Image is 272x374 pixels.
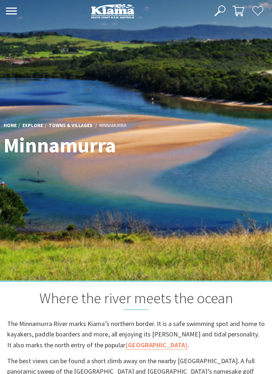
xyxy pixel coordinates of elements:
[125,341,187,349] a: [GEOGRAPHIC_DATA]
[49,122,92,129] a: Towns & Villages
[91,4,134,18] img: Kiama Logo
[4,122,17,129] a: Home
[99,122,126,129] li: Minnamurra
[7,289,265,310] h2: Where the river meets the ocean
[7,318,265,350] p: The Minnamurra River marks Kiama’s northern border. It is a safe swimming spot and home to kayake...
[4,133,208,156] h1: Minnamurra
[22,122,43,129] a: Explore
